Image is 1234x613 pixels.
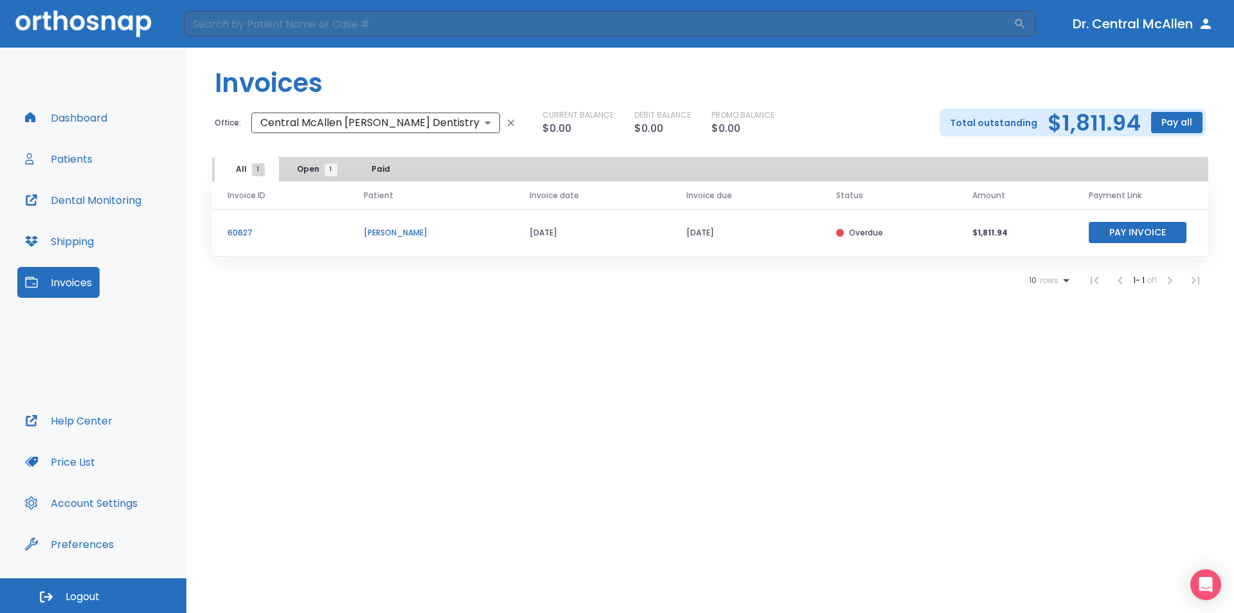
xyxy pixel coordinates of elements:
[215,157,415,181] div: tabs
[17,488,145,518] button: Account Settings
[711,109,774,121] p: PROMO BALANCE
[17,102,115,133] button: Dashboard
[252,163,265,176] span: 1
[17,529,121,560] button: Preferences
[325,163,337,176] span: 1
[671,209,821,257] td: [DATE]
[950,115,1037,131] p: Total outstanding
[1068,12,1219,35] button: Dr. Central McAllen
[634,109,691,121] p: DEBIT BALANCE
[1147,275,1157,286] span: of 1
[17,446,103,477] button: Price List
[1190,569,1221,600] div: Open Intercom Messenger
[228,190,265,201] span: Invoice ID
[17,267,100,298] button: Invoices
[634,121,663,136] p: $0.00
[530,190,579,201] span: Invoice date
[17,405,120,436] button: Help Center
[17,226,102,257] button: Shipping
[1133,275,1147,286] span: 1 - 1
[215,117,241,129] p: Office:
[228,227,333,239] p: 60627
[348,157,413,181] button: Paid
[972,190,1005,201] span: Amount
[542,121,571,136] p: $0.00
[1151,112,1203,133] button: Pay all
[184,11,1014,37] input: Search by Patient Name or Case #
[1029,276,1037,285] span: 10
[836,190,863,201] span: Status
[364,227,499,239] p: [PERSON_NAME]
[849,227,883,239] p: Overdue
[1089,222,1186,243] button: Pay Invoice
[542,109,614,121] p: CURRENT BALANCE
[1089,226,1186,237] a: Pay Invoice
[1037,276,1059,285] span: rows
[972,227,1058,239] p: $1,811.94
[17,143,100,174] button: Patients
[66,590,100,604] span: Logout
[1089,190,1141,201] span: Payment Link
[215,64,323,102] h1: Invoices
[236,163,258,175] span: All
[711,121,740,136] p: $0.00
[111,538,123,550] div: Tooltip anchor
[1048,113,1141,133] h2: $1,811.94
[15,10,152,37] img: Orthosnap
[686,190,732,201] span: Invoice due
[17,185,149,215] button: Dental Monitoring
[297,163,331,175] span: Open
[251,110,500,136] div: Central McAllen [PERSON_NAME] Dentistry
[364,190,393,201] span: Patient
[514,209,671,257] td: [DATE]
